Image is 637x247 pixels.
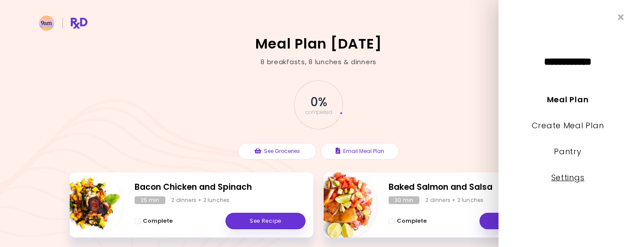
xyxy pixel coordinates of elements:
[135,216,173,226] button: Complete - Bacon Chicken and Spinach
[135,196,165,204] div: 25 min
[554,146,581,157] a: Pantry
[425,196,483,204] div: 2 dinners + 2 lunches
[389,196,419,204] div: 30 min
[618,13,624,21] i: Close
[261,57,376,67] div: 8 breakfasts , 8 lunches & dinners
[305,110,332,115] span: completed
[238,143,316,159] button: See Groceries
[479,213,560,229] a: See Recipe - Baked Salmon and Salsa
[143,218,173,224] span: Complete
[307,169,379,241] img: Info - Baked Salmon and Salsa
[53,169,125,241] img: Info - Bacon Chicken and Spinach
[551,172,585,183] a: Settings
[171,196,229,204] div: 2 dinners + 2 lunches
[389,181,560,194] h2: Baked Salmon and Salsa
[547,94,589,105] a: Meal Plan
[255,37,382,51] h2: Meal Plan [DATE]
[39,16,87,31] img: RxDiet
[135,181,306,194] h2: Bacon Chicken and Spinach
[321,143,399,159] button: Email Meal Plan
[310,95,326,110] span: 0 %
[225,213,306,229] a: See Recipe - Bacon Chicken and Spinach
[397,218,427,224] span: Complete
[389,216,427,226] button: Complete - Baked Salmon and Salsa
[532,120,604,131] a: Create Meal Plan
